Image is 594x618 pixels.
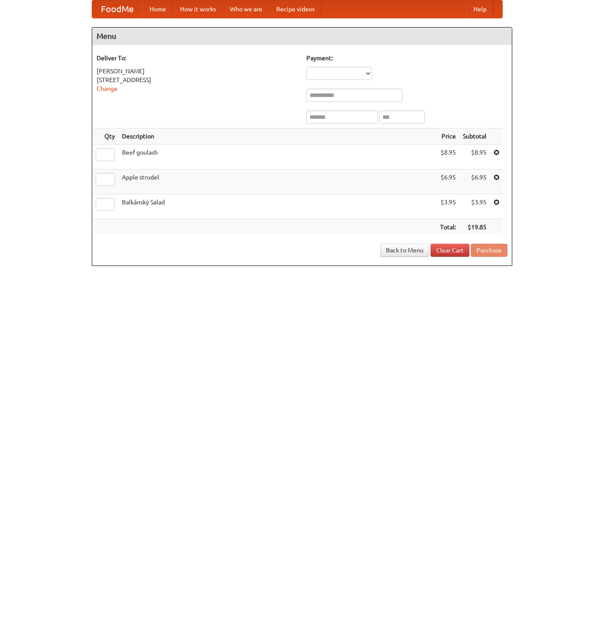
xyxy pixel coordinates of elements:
[173,0,223,18] a: How it works
[459,169,490,194] td: $6.95
[431,244,469,257] a: Clear Cart
[97,67,298,76] div: [PERSON_NAME]
[459,128,490,145] th: Subtotal
[437,145,459,169] td: $8.95
[118,169,437,194] td: Apple strudel
[380,244,429,257] a: Back to Menu
[459,145,490,169] td: $8.95
[269,0,322,18] a: Recipe videos
[118,194,437,219] td: Balkánský Salad
[437,128,459,145] th: Price
[142,0,173,18] a: Home
[118,128,437,145] th: Description
[459,219,490,235] th: $19.85
[223,0,269,18] a: Who we are
[97,76,298,84] div: [STREET_ADDRESS]
[459,194,490,219] td: $3.95
[466,0,493,18] a: Help
[92,128,118,145] th: Qty
[92,28,512,45] h4: Menu
[437,194,459,219] td: $3.95
[306,54,507,62] h5: Payment:
[437,169,459,194] td: $6.95
[471,244,507,257] button: Purchase
[118,145,437,169] td: Beef goulash
[97,54,298,62] h5: Deliver To:
[92,0,142,18] a: FoodMe
[437,219,459,235] th: Total:
[97,85,118,92] a: Change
